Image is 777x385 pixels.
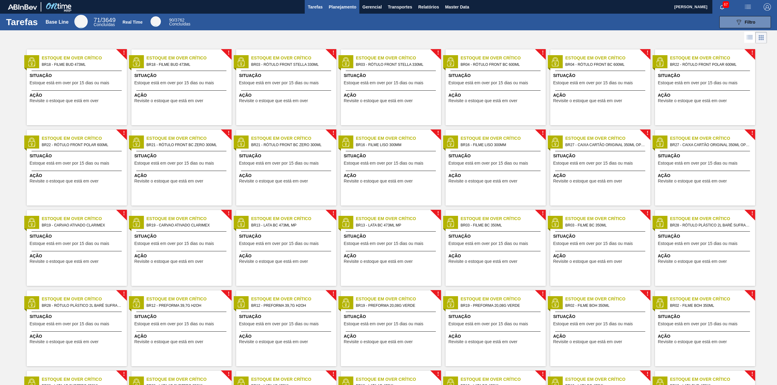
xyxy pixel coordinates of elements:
span: Estoque em Over Crítico [356,296,441,302]
img: userActions [744,3,752,11]
img: status [341,57,350,66]
span: Gerencial [362,3,382,11]
span: Estoque está em over por 15 dias ou mais [134,322,214,326]
span: BR28 - RÓTULO PLÁSTICO 2L BARÉ SUFRAMA AH [670,222,750,229]
span: Estoque em Over Crítico [147,216,232,222]
span: Estoque em Over Crítico [356,216,441,222]
span: BR19 - CARVAO ATIVADO CLARIMEX [147,222,227,229]
span: Tarefas [308,3,323,11]
img: status [341,138,350,147]
span: ! [123,292,125,296]
span: 71 [94,17,100,23]
span: BR19 - CARVAO ATIVADO CLARIMEX [42,222,122,229]
span: ! [228,372,229,377]
img: status [655,57,664,66]
span: ! [437,372,439,377]
span: BR19 - PREFORMA 20,08G VERDE [461,302,541,309]
span: BR21 - RÓTULO FRONT BC ZERO 300ML [147,142,227,148]
span: ! [646,372,648,377]
span: Estoque está em over por 15 dias ou mais [449,241,528,246]
span: ! [123,211,125,216]
img: status [446,138,455,147]
span: Situação [134,72,230,79]
img: status [236,138,246,147]
span: Situação [239,313,335,320]
span: Situação [658,72,754,79]
img: status [446,298,455,307]
span: Revisite o estoque que está em over [134,259,203,264]
span: ! [646,211,648,216]
span: Estoque em Over Crítico [670,296,755,302]
img: status [27,298,36,307]
span: ! [437,51,439,55]
span: Estoque em Over Crítico [461,216,546,222]
span: Revisite o estoque que está em over [239,179,308,183]
span: Situação [344,72,439,79]
span: Estoque está em over por 15 dias ou mais [658,81,738,85]
span: ! [332,372,334,377]
span: Situação [239,153,335,159]
span: ! [751,292,753,296]
span: Estoque está em over por 15 dias ou mais [553,81,633,85]
span: BR03 - FILME BC 350ML [565,222,646,229]
span: Revisite o estoque que está em over [344,340,413,344]
span: Revisite o estoque que está em over [658,179,727,183]
button: Filtro [719,16,771,28]
span: ! [332,211,334,216]
img: status [655,138,664,147]
span: Estoque está em over por 15 dias ou mais [344,322,423,326]
span: Revisite o estoque que está em over [553,179,622,183]
span: Situação [658,313,754,320]
span: ! [332,292,334,296]
span: Estoque em Over Crítico [251,55,336,61]
span: Ação [449,253,544,259]
img: status [551,138,560,147]
span: Concluídas [94,22,115,27]
span: Estoque está em over por 15 dias ou mais [658,161,738,166]
span: ! [751,372,753,377]
span: Estoque está em over por 15 dias ou mais [134,241,214,246]
span: / 3762 [169,18,185,22]
span: Estoque está em over por 15 dias ou mais [344,81,423,85]
span: Ação [658,92,754,99]
span: Estoque em Over Crítico [251,376,336,383]
span: ! [542,131,544,136]
span: Situação [344,313,439,320]
img: TNhmsLtSVTkK8tSr43FrP2fwEKptu5GPRR3wAAAABJRU5ErkJggg== [8,4,37,10]
span: Situação [658,153,754,159]
img: status [551,57,560,66]
span: Ação [30,92,125,99]
span: BR13 - LATA BC 473ML MP [356,222,436,229]
span: Estoque está em over por 15 dias ou mais [30,161,109,166]
span: Ação [134,172,230,179]
img: status [27,138,36,147]
span: Estoque em Over Crítico [565,55,650,61]
span: Estoque em Over Crítico [461,55,546,61]
span: Situação [449,153,544,159]
span: Revisite o estoque que está em over [449,259,517,264]
span: ! [228,131,229,136]
span: Situação [553,72,649,79]
span: Estoque em Over Crítico [42,216,127,222]
img: status [236,218,246,227]
span: Revisite o estoque que está em over [658,259,727,264]
span: Ação [30,333,125,340]
div: Base Line [46,19,69,25]
span: Situação [449,233,544,239]
span: Estoque está em over por 15 dias ou mais [553,322,633,326]
span: Estoque em Over Crítico [251,296,336,302]
img: status [551,298,560,307]
span: Revisite o estoque que está em over [134,179,203,183]
span: Situação [30,72,125,79]
span: Situação [658,233,754,239]
span: ! [542,372,544,377]
span: Ação [658,333,754,340]
span: Estoque está em over por 15 dias ou mais [449,322,528,326]
span: ! [123,51,125,55]
span: Estoque em Over Crítico [461,376,546,383]
span: Estoque em Over Crítico [670,55,755,61]
span: Estoque está em over por 15 dias ou mais [239,241,319,246]
span: Situação [134,313,230,320]
span: Ação [553,172,649,179]
span: Transportes [388,3,412,11]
